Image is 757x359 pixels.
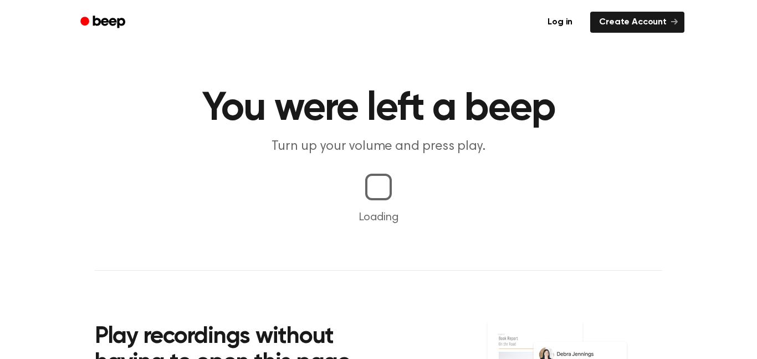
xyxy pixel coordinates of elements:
a: Create Account [590,12,684,33]
p: Loading [13,209,744,226]
a: Beep [73,12,135,33]
a: Log in [536,9,584,35]
h1: You were left a beep [95,89,662,129]
p: Turn up your volume and press play. [166,138,591,156]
